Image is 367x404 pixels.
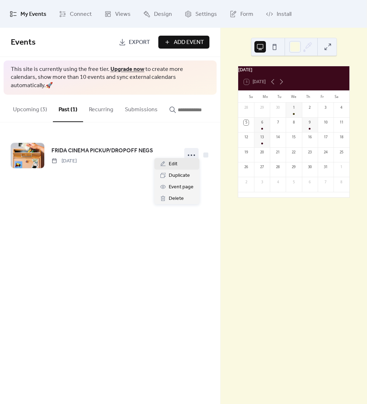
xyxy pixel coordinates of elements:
[244,150,249,155] div: 19
[275,105,280,110] div: 30
[259,120,264,125] div: 6
[99,3,136,25] a: Views
[53,95,83,122] button: Past (1)
[11,66,209,90] span: This site is currently using the free tier. to create more calendars, show more than 10 events an...
[7,95,53,121] button: Upcoming (3)
[258,91,273,102] div: Mo
[291,180,296,185] div: 5
[174,38,204,47] span: Add Event
[275,135,280,140] div: 14
[307,120,312,125] div: 9
[301,91,315,102] div: Th
[291,105,296,110] div: 1
[70,9,92,20] span: Connect
[307,150,312,155] div: 23
[195,9,217,20] span: Settings
[83,95,119,121] button: Recurring
[244,91,258,102] div: Su
[51,157,77,165] span: [DATE]
[169,194,184,203] span: Delete
[11,35,36,50] span: Events
[259,180,264,185] div: 3
[275,180,280,185] div: 4
[291,120,296,125] div: 8
[339,165,344,170] div: 1
[240,9,253,20] span: Form
[323,165,328,170] div: 31
[138,3,177,25] a: Design
[329,91,344,102] div: Sa
[277,9,291,20] span: Install
[259,105,264,110] div: 29
[323,135,328,140] div: 17
[238,66,349,73] div: [DATE]
[307,180,312,185] div: 6
[287,91,301,102] div: We
[307,165,312,170] div: 30
[129,38,150,47] span: Export
[244,105,249,110] div: 28
[179,3,222,25] a: Settings
[275,120,280,125] div: 7
[244,180,249,185] div: 2
[51,147,153,155] span: FRIDA CINEMA PICKUP/DROPOFF NEGS
[54,3,97,25] a: Connect
[323,150,328,155] div: 24
[291,165,296,170] div: 29
[307,105,312,110] div: 2
[169,183,194,192] span: Event page
[154,9,172,20] span: Design
[323,120,328,125] div: 10
[259,165,264,170] div: 27
[275,150,280,155] div: 21
[244,165,249,170] div: 26
[115,9,131,20] span: Views
[323,105,328,110] div: 3
[272,91,287,102] div: Tu
[119,95,163,121] button: Submissions
[51,146,153,156] a: FRIDA CINEMA PICKUP/DROPOFF NEGS
[260,3,297,25] a: Install
[4,3,52,25] a: My Events
[169,171,190,180] span: Duplicate
[307,135,312,140] div: 16
[339,135,344,140] div: 18
[21,9,46,20] span: My Events
[339,150,344,155] div: 25
[339,105,344,110] div: 4
[224,3,259,25] a: Form
[259,150,264,155] div: 20
[158,36,209,49] button: Add Event
[244,120,249,125] div: 5
[169,160,177,169] span: Edit
[110,64,144,75] a: Upgrade now
[291,150,296,155] div: 22
[244,135,249,140] div: 12
[339,120,344,125] div: 11
[315,91,330,102] div: Fr
[275,165,280,170] div: 28
[113,36,155,49] a: Export
[339,180,344,185] div: 8
[291,135,296,140] div: 15
[259,135,264,140] div: 13
[323,180,328,185] div: 7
